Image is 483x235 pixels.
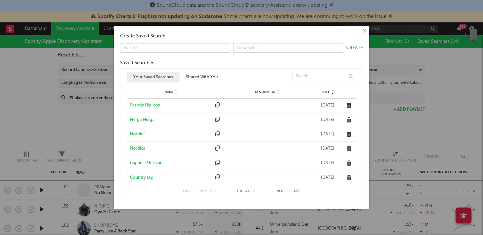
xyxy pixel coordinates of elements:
[183,190,192,193] button: First
[130,131,212,137] a: Nordic 1
[130,145,212,152] a: Nordics
[255,90,276,94] span: Description
[127,72,180,82] button: Your Saved Searches
[130,175,212,181] a: Country rap
[311,102,343,109] div: [DATE]
[228,188,264,195] div: 1 6 8
[130,102,212,109] a: Scandy Hip hop
[120,32,363,40] div: Create Saved Search
[361,27,368,35] button: ×
[120,43,230,53] input: Name
[199,190,216,193] button: Previous
[240,190,243,193] span: to
[311,175,343,181] div: [DATE]
[311,160,343,166] div: [DATE]
[346,46,363,50] button: Create
[180,72,224,82] button: Shared With You
[248,190,252,193] span: of
[130,117,212,123] a: Herga Flerga
[233,43,343,53] input: Description
[311,117,343,123] div: [DATE]
[311,131,343,137] div: [DATE]
[311,145,343,152] div: [DATE]
[321,90,330,94] span: Saved
[292,72,356,81] input: Search...
[165,90,174,94] span: Name
[120,59,363,67] div: Saved Searches
[292,190,300,193] button: Last
[276,190,285,193] button: Next
[130,160,212,166] a: regional Mexican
